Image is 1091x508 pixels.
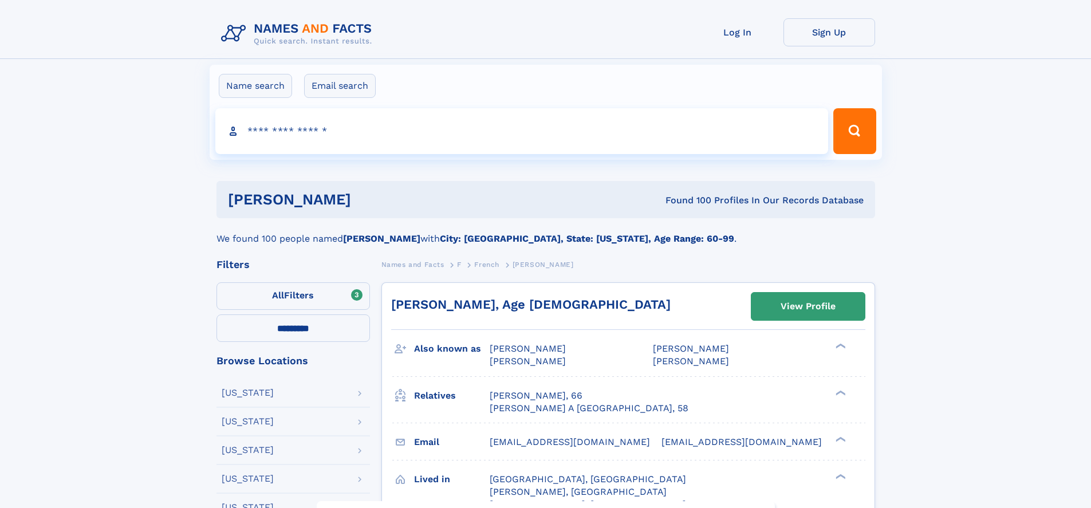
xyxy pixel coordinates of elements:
label: Name search [219,74,292,98]
div: View Profile [781,293,836,320]
label: Email search [304,74,376,98]
span: [PERSON_NAME] [490,356,566,367]
div: ❯ [833,389,846,396]
a: View Profile [751,293,865,320]
a: [PERSON_NAME], 66 [490,389,582,402]
div: [US_STATE] [222,388,274,397]
span: French [474,261,499,269]
h1: [PERSON_NAME] [228,192,509,207]
button: Search Button [833,108,876,154]
span: [PERSON_NAME] [653,343,729,354]
span: [GEOGRAPHIC_DATA], [GEOGRAPHIC_DATA] [490,474,686,485]
span: [PERSON_NAME], [GEOGRAPHIC_DATA] [490,486,667,497]
a: Names and Facts [381,257,444,271]
a: French [474,257,499,271]
div: We found 100 people named with . [216,218,875,246]
div: Browse Locations [216,356,370,366]
span: [PERSON_NAME] [490,343,566,354]
h3: Also known as [414,339,490,359]
span: [PERSON_NAME] [653,356,729,367]
div: ❯ [833,342,846,350]
a: F [457,257,462,271]
div: [US_STATE] [222,446,274,455]
label: Filters [216,282,370,310]
a: Sign Up [783,18,875,46]
img: Logo Names and Facts [216,18,381,49]
div: [US_STATE] [222,417,274,426]
span: [EMAIL_ADDRESS][DOMAIN_NAME] [490,436,650,447]
div: Filters [216,259,370,270]
div: ❯ [833,472,846,480]
span: All [272,290,284,301]
a: [PERSON_NAME], Age [DEMOGRAPHIC_DATA] [391,297,671,312]
span: [PERSON_NAME] [513,261,574,269]
a: [PERSON_NAME] A [GEOGRAPHIC_DATA], 58 [490,402,688,415]
b: [PERSON_NAME] [343,233,420,244]
h3: Email [414,432,490,452]
input: search input [215,108,829,154]
div: ❯ [833,435,846,443]
a: Log In [692,18,783,46]
div: [US_STATE] [222,474,274,483]
h3: Lived in [414,470,490,489]
div: Found 100 Profiles In Our Records Database [508,194,864,207]
span: F [457,261,462,269]
b: City: [GEOGRAPHIC_DATA], State: [US_STATE], Age Range: 60-99 [440,233,734,244]
span: [EMAIL_ADDRESS][DOMAIN_NAME] [661,436,822,447]
h3: Relatives [414,386,490,405]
